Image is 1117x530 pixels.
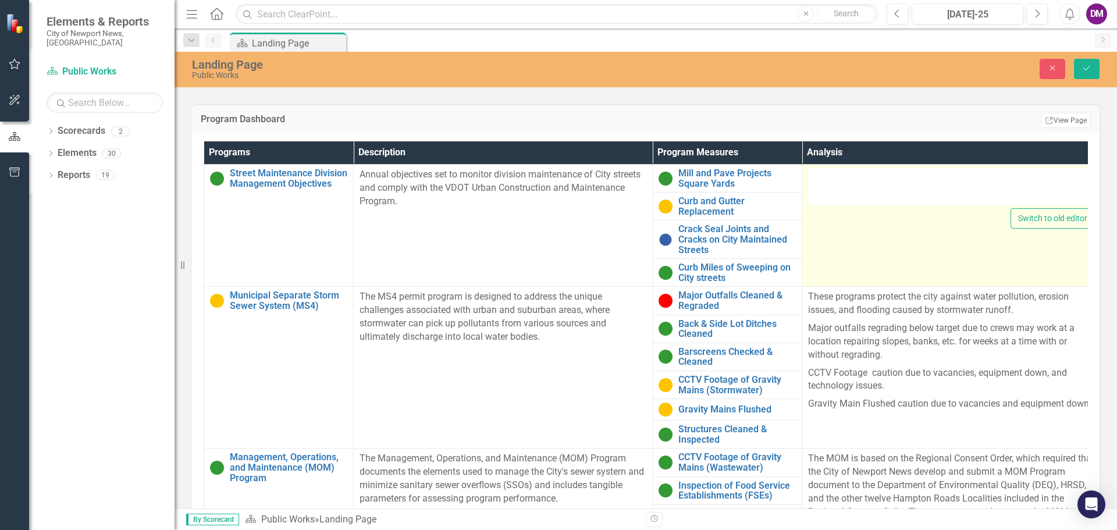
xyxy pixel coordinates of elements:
[96,170,115,180] div: 19
[678,224,796,255] a: Crack Seal Joints and Cracks on City Maintained Streets
[817,6,875,22] button: Search
[111,126,130,136] div: 2
[1011,208,1095,229] button: Switch to old editor
[360,291,610,342] span: The MS4 permit program is designed to address the unique challenges associated with urban and sub...
[230,452,347,483] a: Management, Operations, and Maintenance (MOM) Program
[210,294,224,308] img: Caution
[192,58,701,71] div: Landing Page
[659,378,673,392] img: Caution
[678,168,796,188] a: Mill and Pave Projects Square Yards
[6,13,26,33] img: ClearPoint Strategy
[808,290,1095,319] p: These programs protect the city against water pollution, erosion issues, and flooding caused by s...
[678,481,796,501] a: Inspection of Food Service Establishments (FSEs)
[261,514,315,525] a: Public Works
[252,36,343,51] div: Landing Page
[58,147,97,160] a: Elements
[192,71,701,80] div: Public Works
[659,172,673,186] img: On Target
[319,514,376,525] div: Landing Page
[659,456,673,469] img: On Target
[659,483,673,497] img: On Target
[659,322,673,336] img: On Target
[58,125,105,138] a: Scorecards
[916,8,1019,22] div: [DATE]-25
[102,148,121,158] div: 30
[360,169,641,207] span: Annual objectives set to monitor division maintenance of City streets and comply with the VDOT Ur...
[245,513,637,527] div: »
[678,508,796,529] a: pump down pump station wet well once per year
[659,200,673,214] img: Caution
[360,453,644,504] span: The Management, Operations, and Maintenance (MOM) Program documents the elements used to manage t...
[47,93,163,113] input: Search Below...
[678,375,796,395] a: CCTV Footage of Gravity Mains (Stormwater)
[808,395,1095,411] p: Gravity Main Flushed caution due to vacancies and equipment down.
[230,290,347,311] a: Municipal Separate Storm Sewer System (MS4)
[230,168,347,188] a: Street Maintenance Division Management Objectives
[808,364,1095,396] p: CCTV Footage caution due to vacancies, equipment down, and technology issues.
[678,262,796,283] a: Curb Miles of Sweeping on City streets
[210,172,224,186] img: On Target
[659,233,673,247] img: No Information
[659,403,673,417] img: Caution
[1041,113,1091,128] a: View Page
[236,4,878,24] input: Search ClearPoint...
[659,266,673,280] img: On Target
[678,196,796,216] a: Curb and Gutter Replacement
[186,514,239,525] span: By Scorecard
[678,347,796,367] a: Barscreens Checked & Cleaned
[659,350,673,364] img: On Target
[678,290,796,311] a: Major Outfalls Cleaned & Regraded
[912,3,1023,24] button: [DATE]-25
[58,169,90,182] a: Reports
[834,9,859,18] span: Search
[808,319,1095,364] p: Major outfalls regrading below target due to crews may work at a location repairing slopes, banks...
[1086,3,1107,24] button: DM
[1077,490,1105,518] div: Open Intercom Messenger
[47,65,163,79] a: Public Works
[47,29,163,48] small: City of Newport News, [GEOGRAPHIC_DATA]
[659,428,673,442] img: On Target
[678,452,796,472] a: CCTV Footage of Gravity Mains (Wastewater)
[659,294,673,308] img: Below Target
[201,114,746,125] h3: Program Dashboard
[210,461,224,475] img: On Target
[678,424,796,444] a: Structures Cleaned & Inspected
[678,319,796,339] a: Back & Side Lot Ditches Cleaned
[47,15,163,29] span: Elements & Reports
[678,404,796,415] a: Gravity Mains Flushed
